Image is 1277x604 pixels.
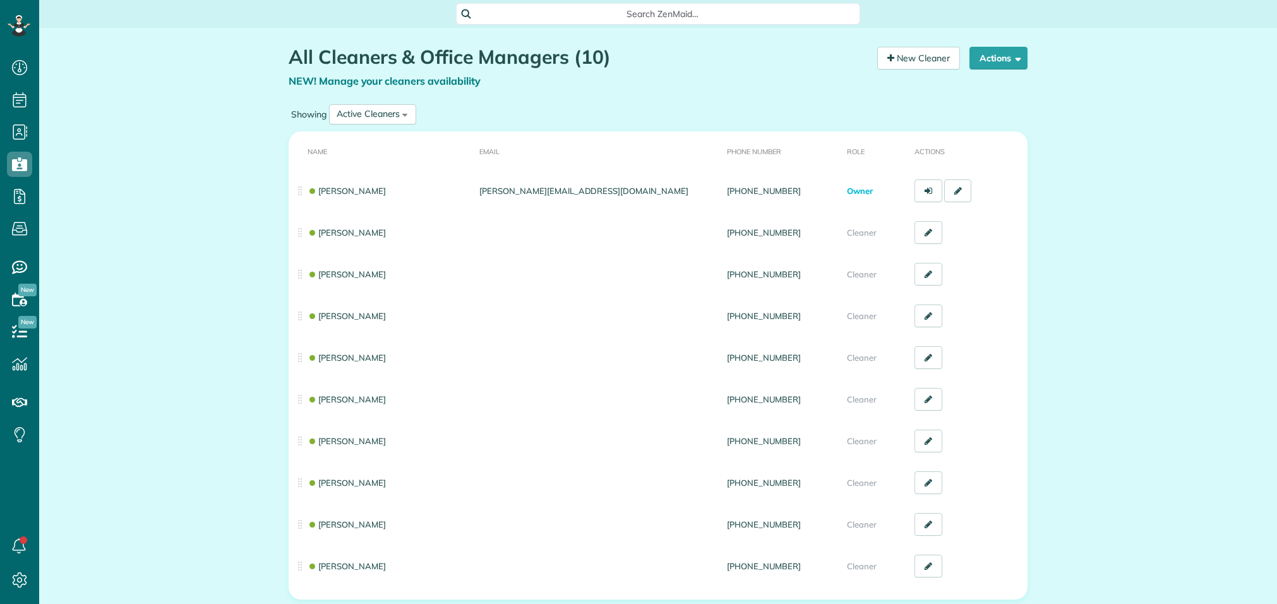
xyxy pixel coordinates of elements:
span: Cleaner [847,519,877,529]
a: [PHONE_NUMBER] [727,227,800,238]
td: [PERSON_NAME][EMAIL_ADDRESS][DOMAIN_NAME] [474,170,722,212]
span: Cleaner [847,436,877,446]
a: [PHONE_NUMBER] [727,311,800,321]
a: [PERSON_NAME] [308,561,386,571]
a: New Cleaner [877,47,960,69]
a: [PERSON_NAME] [308,478,386,488]
a: [PHONE_NUMBER] [727,478,800,488]
a: [PHONE_NUMBER] [727,186,800,196]
a: [PHONE_NUMBER] [727,436,800,446]
span: New [18,316,37,329]
a: [PHONE_NUMBER] [727,561,800,571]
th: Name [289,131,474,170]
span: Cleaner [847,478,877,488]
th: Email [474,131,722,170]
a: [PERSON_NAME] [308,227,386,238]
a: [PERSON_NAME] [308,436,386,446]
span: Cleaner [847,269,877,279]
h1: All Cleaners & Office Managers (10) [289,47,868,68]
a: [PHONE_NUMBER] [727,519,800,529]
th: Phone number [722,131,842,170]
a: NEW! Manage your cleaners availability [289,75,481,87]
a: [PERSON_NAME] [308,519,386,529]
a: [PERSON_NAME] [308,186,386,196]
span: Cleaner [847,394,877,404]
th: Role [842,131,909,170]
a: [PERSON_NAME] [308,353,386,363]
a: [PERSON_NAME] [308,311,386,321]
button: Actions [969,47,1028,69]
a: [PHONE_NUMBER] [727,269,800,279]
span: Cleaner [847,561,877,571]
span: New [18,284,37,296]
span: Cleaner [847,227,877,238]
a: [PHONE_NUMBER] [727,353,800,363]
div: Active Cleaners [337,107,400,121]
a: [PERSON_NAME] [308,394,386,404]
span: Cleaner [847,353,877,363]
label: Showing [289,108,329,121]
a: [PERSON_NAME] [308,269,386,279]
span: Cleaner [847,311,877,321]
span: Owner [847,186,873,196]
th: Actions [909,131,1028,170]
a: [PHONE_NUMBER] [727,394,800,404]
